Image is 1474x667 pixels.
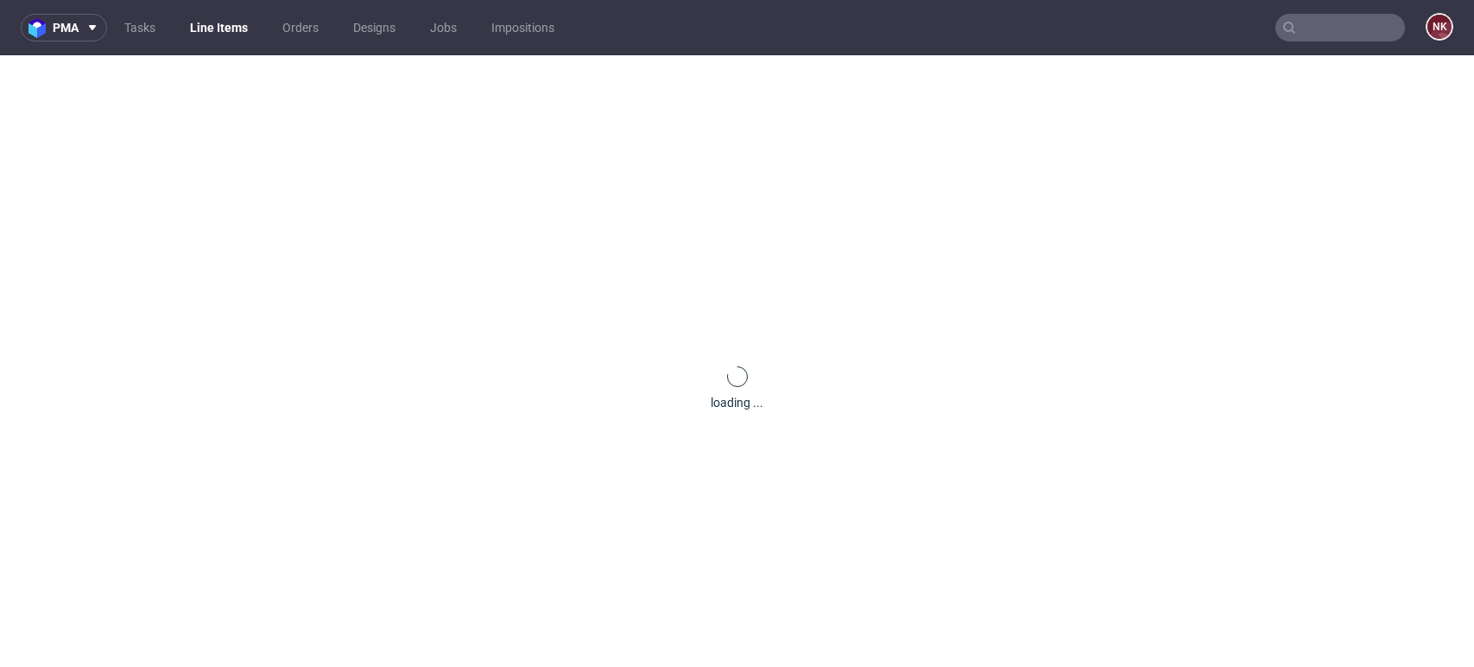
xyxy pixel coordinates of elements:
[114,14,166,41] a: Tasks
[53,22,79,34] span: pma
[1427,15,1452,39] figcaption: NK
[21,14,107,41] button: pma
[711,394,763,411] div: loading ...
[28,18,53,38] img: logo
[343,14,406,41] a: Designs
[272,14,329,41] a: Orders
[180,14,258,41] a: Line Items
[420,14,467,41] a: Jobs
[481,14,565,41] a: Impositions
